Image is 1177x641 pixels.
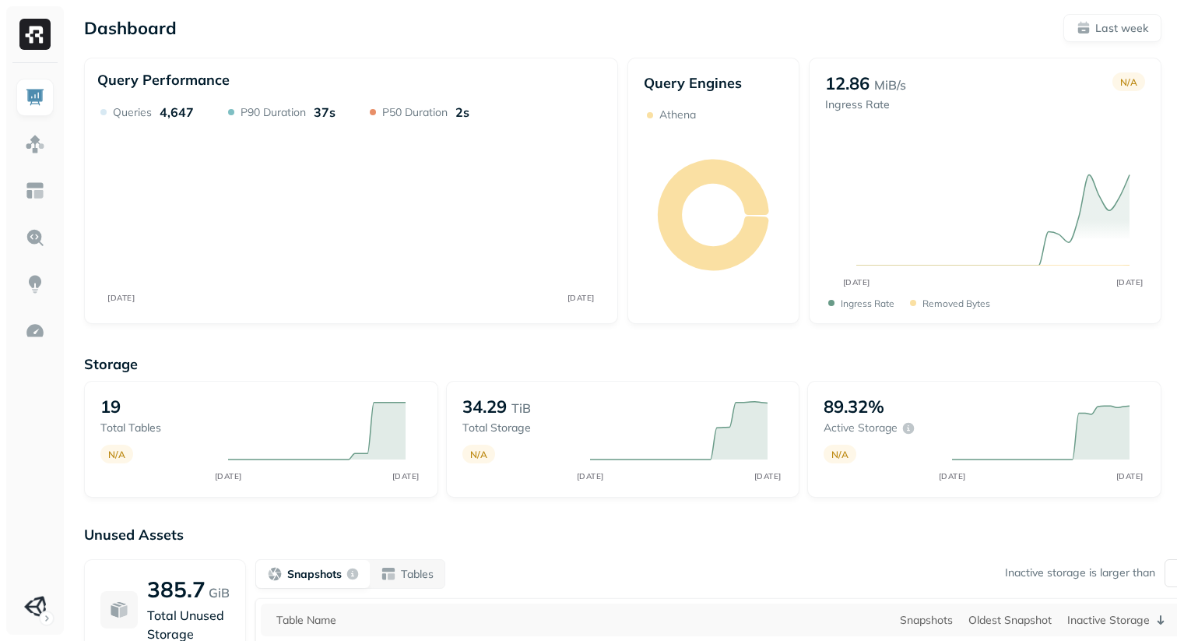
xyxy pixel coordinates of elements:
p: 4,647 [160,104,194,120]
p: N/A [1120,76,1137,88]
p: Snapshots [287,567,342,582]
div: Table Name [276,613,884,628]
p: Active storage [824,421,898,435]
tspan: [DATE] [938,471,965,481]
p: 385.7 [147,576,206,603]
img: Query Explorer [25,227,45,248]
p: Ingress Rate [841,298,894,309]
p: 37s [314,104,336,120]
p: MiB/s [874,76,906,94]
p: Removed bytes [922,298,990,309]
p: N/A [470,449,487,460]
img: Unity [24,596,46,618]
button: Last week [1063,14,1161,42]
img: Optimization [25,321,45,341]
p: 34.29 [462,396,507,417]
tspan: [DATE] [215,471,242,481]
p: 2s [455,104,469,120]
tspan: [DATE] [754,471,782,481]
tspan: [DATE] [577,471,604,481]
p: 89.32% [824,396,884,417]
p: GiB [209,583,230,602]
p: P90 Duration [241,105,306,120]
p: Total tables [100,421,213,435]
img: Insights [25,274,45,294]
p: Queries [113,105,152,120]
p: Total storage [462,421,574,435]
img: Assets [25,134,45,154]
p: Inactive storage is larger than [1005,565,1155,580]
tspan: [DATE] [107,293,135,303]
p: Unused Assets [84,526,1161,544]
img: Asset Explorer [25,181,45,201]
img: Ryft [19,19,51,50]
p: P50 Duration [382,105,448,120]
tspan: [DATE] [567,293,595,303]
p: 19 [100,396,121,417]
p: Query Performance [97,71,230,89]
p: Storage [84,355,1161,373]
p: TiB [511,399,531,417]
div: Oldest Snapshot [968,613,1052,628]
p: Last week [1095,21,1148,36]
p: Dashboard [84,17,177,39]
tspan: [DATE] [392,471,420,481]
p: Tables [401,567,434,582]
p: 12.86 [825,72,870,94]
p: Query Engines [644,74,783,92]
p: N/A [831,449,848,460]
tspan: [DATE] [1116,471,1143,481]
p: Athena [659,107,696,122]
tspan: [DATE] [1116,277,1143,287]
p: Ingress Rate [825,97,906,112]
img: Dashboard [25,87,45,107]
tspan: [DATE] [842,277,870,287]
p: Inactive Storage [1067,613,1150,628]
p: N/A [108,449,125,460]
div: Snapshots [900,613,953,628]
